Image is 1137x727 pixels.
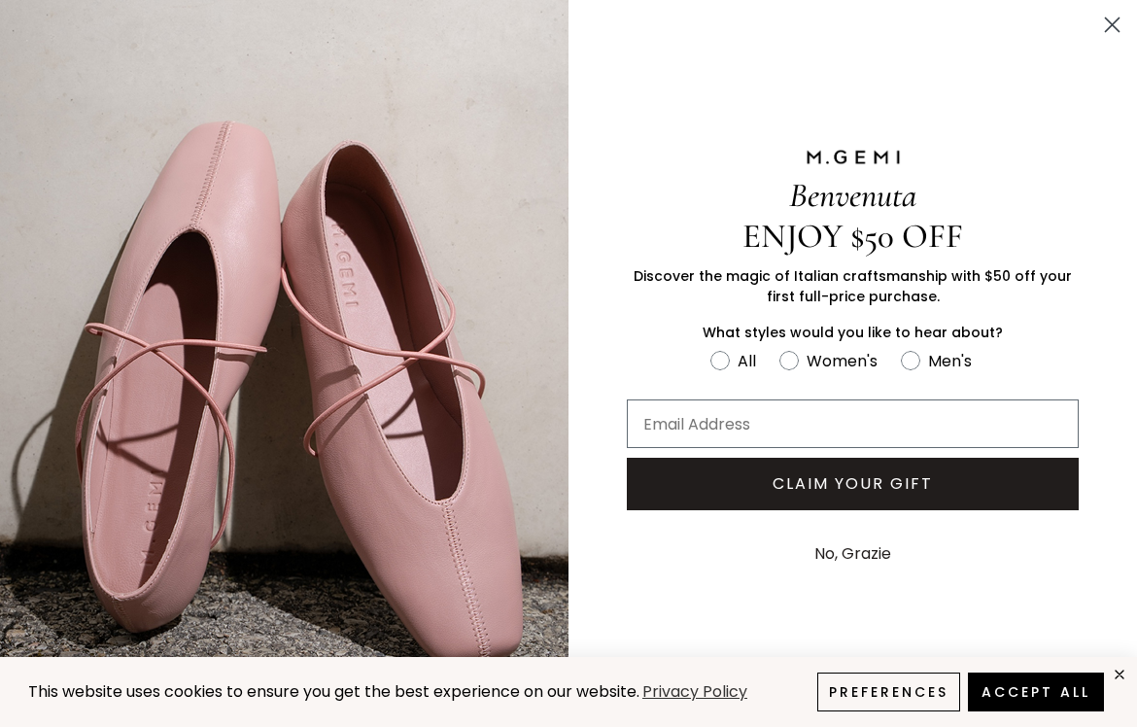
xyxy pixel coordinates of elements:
button: Close dialog [1095,8,1129,42]
a: Privacy Policy (opens in a new tab) [639,680,750,705]
button: CLAIM YOUR GIFT [627,458,1079,510]
button: Accept All [968,673,1104,711]
span: What styles would you like to hear about? [703,323,1003,342]
span: This website uses cookies to ensure you get the best experience on our website. [28,680,639,703]
span: Benvenuta [789,175,916,216]
div: Women's [807,349,878,373]
div: All [738,349,756,373]
span: ENJOY $50 OFF [742,216,963,257]
input: Email Address [627,399,1079,448]
div: close [1112,667,1127,682]
button: Preferences [817,673,960,711]
div: Men's [928,349,972,373]
img: M.GEMI [805,149,902,166]
button: No, Grazie [805,530,901,578]
span: Discover the magic of Italian craftsmanship with $50 off your first full-price purchase. [634,266,1072,306]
